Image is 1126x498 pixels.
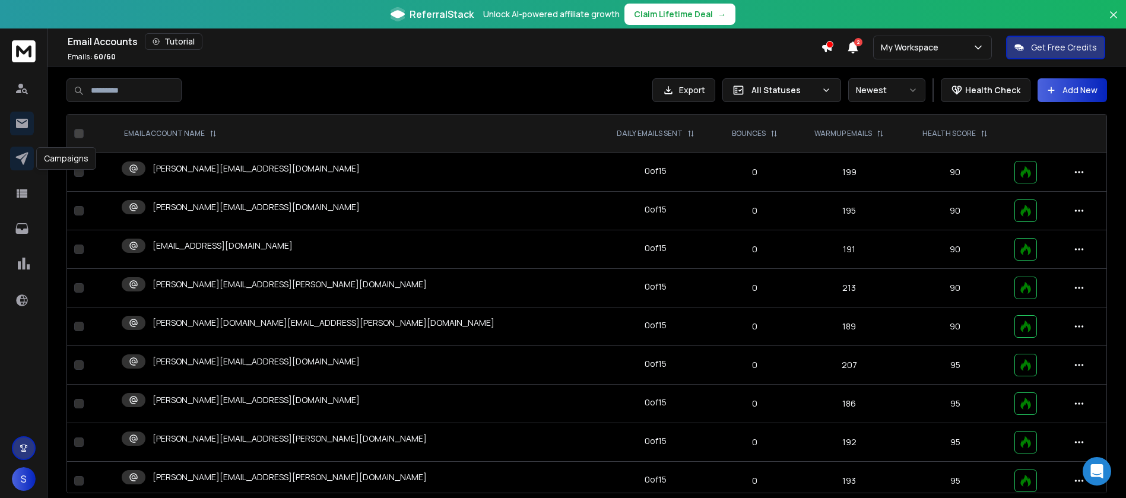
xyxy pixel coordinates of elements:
[854,38,862,46] span: 2
[722,205,788,217] p: 0
[722,359,788,371] p: 0
[903,423,1007,462] td: 95
[722,282,788,294] p: 0
[153,471,427,483] p: [PERSON_NAME][EMAIL_ADDRESS][PERSON_NAME][DOMAIN_NAME]
[1038,78,1107,102] button: Add New
[903,269,1007,307] td: 90
[12,467,36,491] button: S
[68,52,116,62] p: Emails :
[722,243,788,255] p: 0
[617,129,683,138] p: DAILY EMAILS SENT
[795,153,903,192] td: 199
[124,129,217,138] div: EMAIL ACCOUNT NAME
[722,398,788,410] p: 0
[903,230,1007,269] td: 90
[795,385,903,423] td: 186
[795,192,903,230] td: 195
[645,281,667,293] div: 0 of 15
[722,166,788,178] p: 0
[718,8,726,20] span: →
[153,278,427,290] p: [PERSON_NAME][EMAIL_ADDRESS][PERSON_NAME][DOMAIN_NAME]
[903,307,1007,346] td: 90
[483,8,620,20] p: Unlock AI-powered affiliate growth
[795,423,903,462] td: 192
[941,78,1030,102] button: Health Check
[645,435,667,447] div: 0 of 15
[153,394,360,406] p: [PERSON_NAME][EMAIL_ADDRESS][DOMAIN_NAME]
[153,356,360,367] p: [PERSON_NAME][EMAIL_ADDRESS][DOMAIN_NAME]
[1006,36,1105,59] button: Get Free Credits
[94,52,116,62] span: 60 / 60
[903,385,1007,423] td: 95
[848,78,925,102] button: Newest
[624,4,735,25] button: Claim Lifetime Deal→
[36,147,96,170] div: Campaigns
[722,321,788,332] p: 0
[751,84,817,96] p: All Statuses
[795,230,903,269] td: 191
[645,474,667,486] div: 0 of 15
[814,129,872,138] p: WARMUP EMAILS
[965,84,1020,96] p: Health Check
[1106,7,1121,36] button: Close banner
[645,397,667,408] div: 0 of 15
[722,436,788,448] p: 0
[732,129,766,138] p: BOUNCES
[795,307,903,346] td: 189
[922,129,976,138] p: HEALTH SCORE
[645,319,667,331] div: 0 of 15
[795,269,903,307] td: 213
[645,165,667,177] div: 0 of 15
[645,242,667,254] div: 0 of 15
[903,192,1007,230] td: 90
[1031,42,1097,53] p: Get Free Credits
[68,33,821,50] div: Email Accounts
[795,346,903,385] td: 207
[903,346,1007,385] td: 95
[722,475,788,487] p: 0
[410,7,474,21] span: ReferralStack
[153,240,293,252] p: [EMAIL_ADDRESS][DOMAIN_NAME]
[652,78,715,102] button: Export
[645,204,667,215] div: 0 of 15
[645,358,667,370] div: 0 of 15
[153,163,360,175] p: [PERSON_NAME][EMAIL_ADDRESS][DOMAIN_NAME]
[145,33,202,50] button: Tutorial
[153,201,360,213] p: [PERSON_NAME][EMAIL_ADDRESS][DOMAIN_NAME]
[153,317,494,329] p: [PERSON_NAME][DOMAIN_NAME][EMAIL_ADDRESS][PERSON_NAME][DOMAIN_NAME]
[1083,457,1111,486] div: Open Intercom Messenger
[903,153,1007,192] td: 90
[881,42,943,53] p: My Workspace
[153,433,427,445] p: [PERSON_NAME][EMAIL_ADDRESS][PERSON_NAME][DOMAIN_NAME]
